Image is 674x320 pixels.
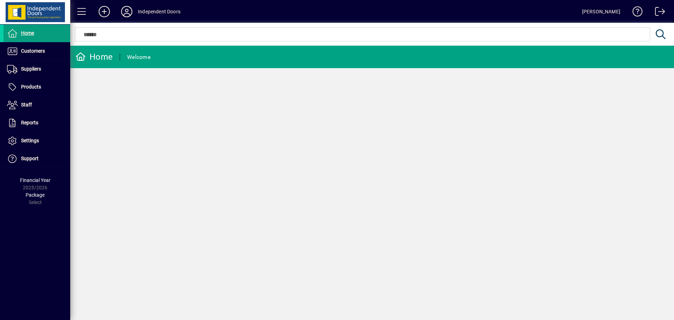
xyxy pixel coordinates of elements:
[4,150,70,168] a: Support
[582,6,620,17] div: [PERSON_NAME]
[138,6,180,17] div: Independent Doors
[21,30,34,36] span: Home
[75,51,113,63] div: Home
[4,43,70,60] a: Customers
[127,52,151,63] div: Welcome
[21,138,39,143] span: Settings
[21,120,38,125] span: Reports
[4,96,70,114] a: Staff
[21,84,41,90] span: Products
[650,1,665,24] a: Logout
[21,156,39,161] span: Support
[4,60,70,78] a: Suppliers
[21,102,32,107] span: Staff
[26,192,45,198] span: Package
[21,66,41,72] span: Suppliers
[4,114,70,132] a: Reports
[115,5,138,18] button: Profile
[4,132,70,150] a: Settings
[4,78,70,96] a: Products
[21,48,45,54] span: Customers
[93,5,115,18] button: Add
[627,1,643,24] a: Knowledge Base
[20,177,51,183] span: Financial Year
